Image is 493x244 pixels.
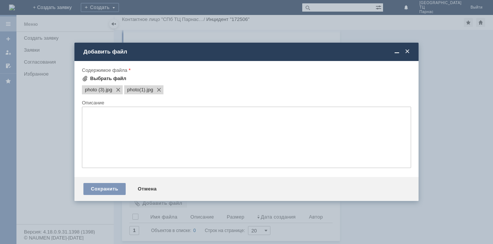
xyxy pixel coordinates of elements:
[145,87,153,93] span: photo(1).jpg
[404,48,411,55] span: Закрыть
[393,48,401,55] span: Свернуть (Ctrl + M)
[82,100,410,105] div: Описание
[82,68,410,73] div: Содержимое файла
[83,48,411,55] div: Добавить файл
[127,87,145,93] span: photo(1).jpg
[104,87,112,93] span: photo (3).jpg
[90,76,126,82] div: Выбрать файл
[85,87,104,93] span: photo (3).jpg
